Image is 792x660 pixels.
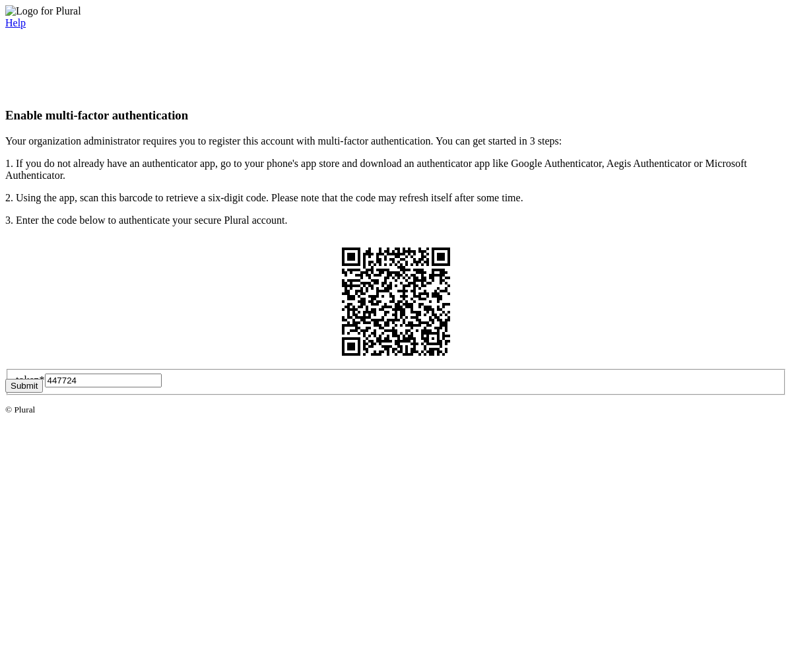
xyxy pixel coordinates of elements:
p: Your organization administrator requires you to register this account with multi-factor authentic... [5,135,787,147]
input: Six-digit code [45,374,162,387]
button: Submit [5,379,43,393]
img: Logo for Plural [5,5,81,17]
small: © Plural [5,405,35,414]
a: Help [5,17,26,28]
img: QR Code [331,237,461,366]
p: 3. Enter the code below to authenticate your secure Plural account. [5,214,787,226]
p: 2. Using the app, scan this barcode to retrieve a six-digit code. Please note that the code may r... [5,192,787,204]
p: 1. If you do not already have an authenticator app, go to your phone's app store and download an ... [5,158,787,181]
label: token [16,374,45,385]
h3: Enable multi-factor authentication [5,108,787,123]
